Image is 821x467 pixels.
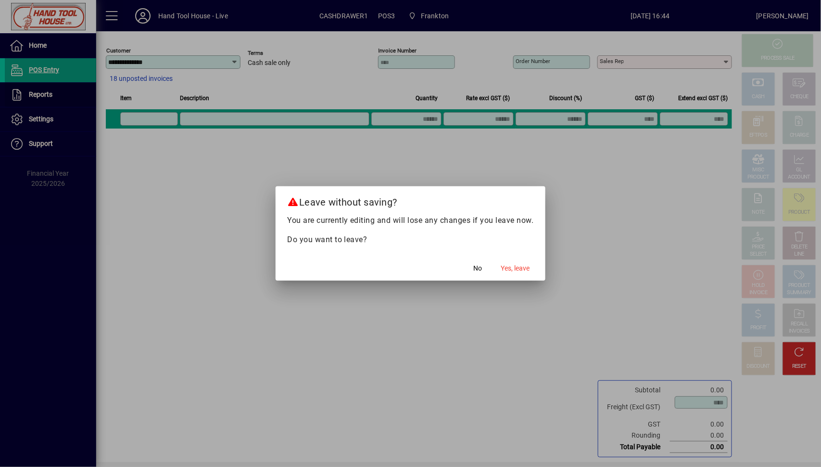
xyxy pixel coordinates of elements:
[463,259,493,277] button: No
[501,263,530,273] span: Yes, leave
[497,259,534,277] button: Yes, leave
[474,263,482,273] span: No
[276,186,545,214] h2: Leave without saving?
[287,215,534,226] p: You are currently editing and will lose any changes if you leave now.
[287,234,534,246] p: Do you want to leave?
